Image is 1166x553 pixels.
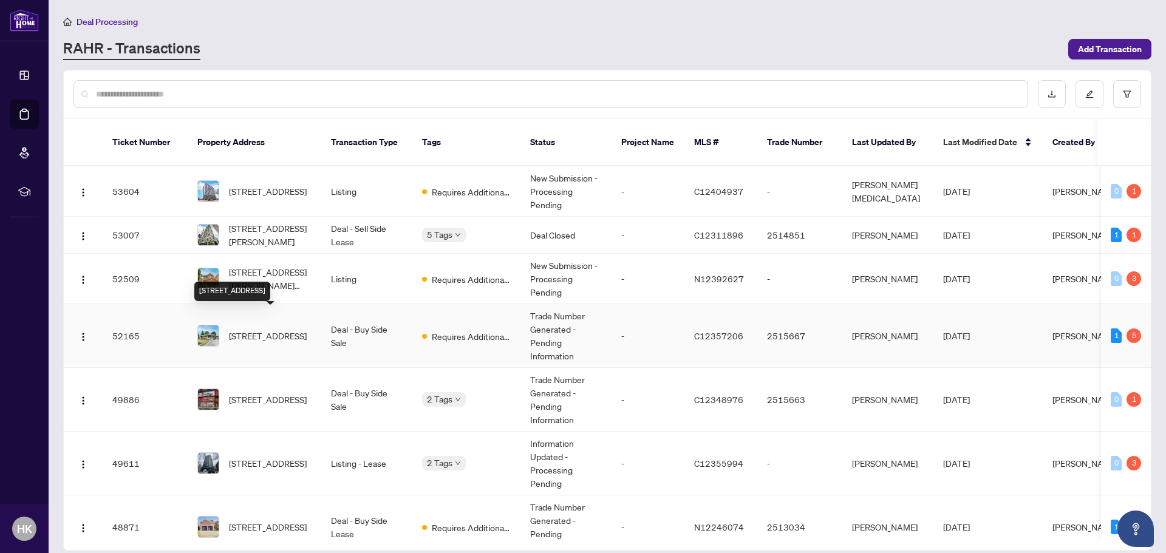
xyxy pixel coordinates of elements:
img: thumbnail-img [198,181,219,202]
span: [PERSON_NAME] [1052,458,1118,469]
button: download [1038,80,1066,108]
td: [PERSON_NAME] [842,217,933,254]
img: Logo [78,332,88,342]
img: thumbnail-img [198,268,219,289]
span: down [455,460,461,466]
img: thumbnail-img [198,517,219,537]
span: [STREET_ADDRESS] [229,329,307,342]
span: [PERSON_NAME] [1052,186,1118,197]
span: [DATE] [943,521,970,532]
td: 2515667 [757,304,842,368]
span: [STREET_ADDRESS][PERSON_NAME] [229,222,312,248]
span: [STREET_ADDRESS] [229,520,307,534]
span: down [455,232,461,238]
span: [PERSON_NAME] [1052,394,1118,405]
div: 1 [1127,392,1141,407]
td: [PERSON_NAME] [842,304,933,368]
span: [DATE] [943,458,970,469]
span: filter [1123,90,1131,98]
span: 5 Tags [427,228,452,242]
span: [STREET_ADDRESS][PERSON_NAME][PERSON_NAME] [229,265,312,292]
span: [PERSON_NAME] [1052,330,1118,341]
div: 1 [1127,184,1141,198]
td: 52509 [103,254,188,304]
td: - [612,304,684,368]
th: Transaction Type [321,119,412,166]
td: - [612,254,684,304]
span: Requires Additional Docs [432,273,511,286]
span: download [1048,90,1056,98]
th: Project Name [612,119,684,166]
th: Created By [1043,119,1116,166]
span: 2 Tags [427,456,452,470]
span: C12355994 [694,458,743,469]
td: 49886 [103,368,188,432]
span: home [63,18,72,26]
th: Last Updated By [842,119,933,166]
span: [STREET_ADDRESS] [229,456,307,470]
span: [DATE] [943,330,970,341]
div: 0 [1111,184,1122,198]
button: Logo [73,326,93,345]
span: [STREET_ADDRESS] [229,393,307,406]
img: Logo [78,460,88,469]
img: Logo [78,231,88,241]
span: [DATE] [943,186,970,197]
th: Last Modified Date [933,119,1043,166]
td: [PERSON_NAME] [842,432,933,495]
button: Add Transaction [1068,39,1151,59]
span: C12357206 [694,330,743,341]
th: Property Address [188,119,321,166]
span: Add Transaction [1078,39,1142,59]
td: New Submission - Processing Pending [520,166,612,217]
td: - [612,166,684,217]
td: Trade Number Generated - Pending Information [520,304,612,368]
button: Logo [73,182,93,201]
button: Logo [73,517,93,537]
span: HK [17,520,32,537]
div: 1 [1111,328,1122,343]
span: Requires Additional Docs [432,330,511,343]
th: Tags [412,119,520,166]
button: Open asap [1117,511,1154,547]
img: thumbnail-img [198,453,219,473]
div: 0 [1111,392,1122,407]
td: 53604 [103,166,188,217]
th: Status [520,119,612,166]
div: 1 [1111,520,1122,534]
td: Deal - Sell Side Lease [321,217,412,254]
div: 3 [1127,456,1141,470]
td: 52165 [103,304,188,368]
span: [DATE] [943,229,970,240]
img: Logo [78,188,88,197]
td: Deal - Buy Side Sale [321,304,412,368]
td: Deal - Buy Side Sale [321,368,412,432]
button: Logo [73,453,93,473]
th: Ticket Number [103,119,188,166]
span: Last Modified Date [943,135,1017,149]
span: down [455,396,461,402]
td: Information Updated - Processing Pending [520,432,612,495]
div: 1 [1111,228,1122,242]
td: - [612,217,684,254]
a: RAHR - Transactions [63,38,200,60]
span: N12246074 [694,521,744,532]
td: - [757,432,842,495]
span: 2 Tags [427,392,452,406]
div: 5 [1127,328,1141,343]
img: Logo [78,523,88,533]
td: 2514851 [757,217,842,254]
td: [PERSON_NAME] [842,368,933,432]
span: [DATE] [943,273,970,284]
td: - [612,368,684,432]
div: 0 [1111,271,1122,286]
span: [PERSON_NAME] [1052,273,1118,284]
td: New Submission - Processing Pending [520,254,612,304]
span: [PERSON_NAME] [1052,229,1118,240]
td: Listing [321,166,412,217]
td: Deal Closed [520,217,612,254]
td: Trade Number Generated - Pending Information [520,368,612,432]
td: [PERSON_NAME] [842,254,933,304]
span: C12404937 [694,186,743,197]
td: - [757,166,842,217]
